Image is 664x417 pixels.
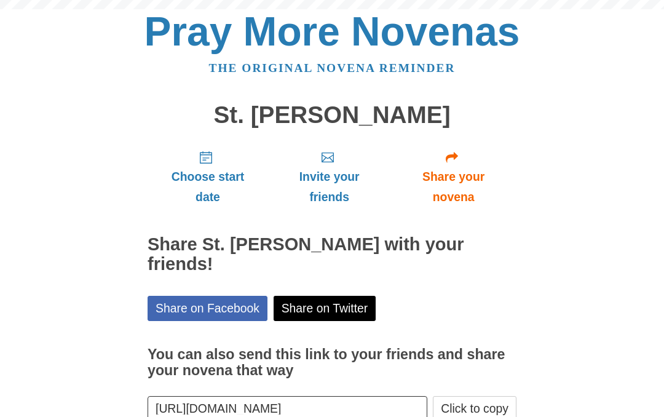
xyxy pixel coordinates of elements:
a: The original novena reminder [209,62,456,74]
a: Pray More Novenas [144,9,520,54]
a: Share on Facebook [148,296,267,321]
span: Choose start date [160,167,256,207]
a: Invite your friends [268,140,390,213]
span: Share your novena [403,167,504,207]
h1: St. [PERSON_NAME] [148,102,516,129]
a: Choose start date [148,140,268,213]
h3: You can also send this link to your friends and share your novena that way [148,347,516,378]
a: Share on Twitter [274,296,376,321]
span: Invite your friends [280,167,378,207]
h2: Share St. [PERSON_NAME] with your friends! [148,235,516,274]
a: Share your novena [390,140,516,213]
